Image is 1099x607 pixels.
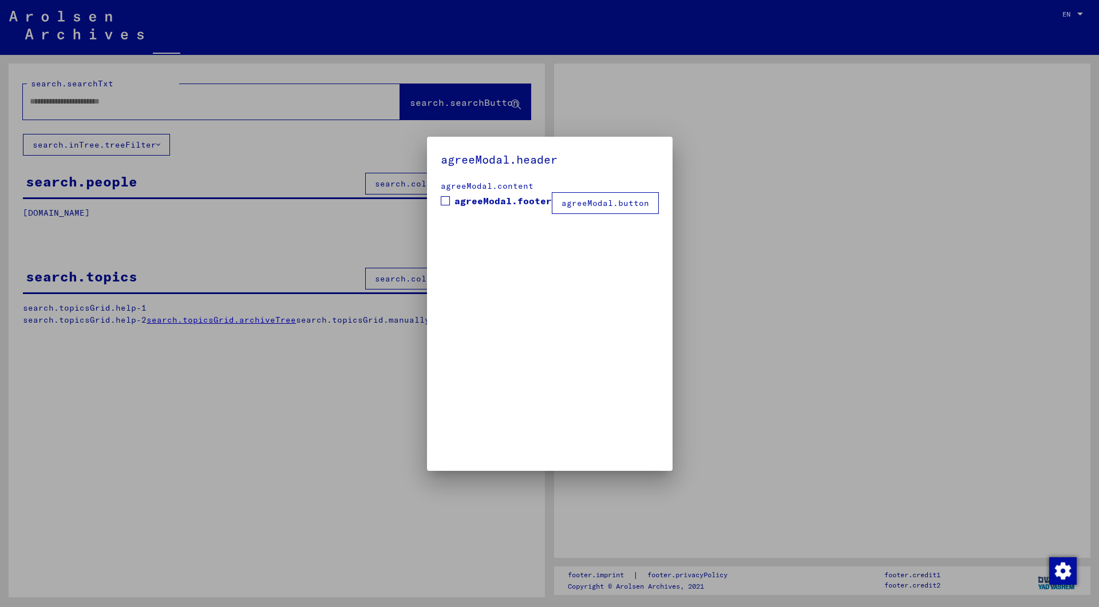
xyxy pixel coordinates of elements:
[1049,557,1076,584] div: Change consent
[441,150,659,169] h5: agreeModal.header
[454,194,552,208] span: agreeModal.footer
[552,192,659,214] button: agreeModal.button
[441,180,659,192] div: agreeModal.content
[1049,557,1077,585] img: Change consent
